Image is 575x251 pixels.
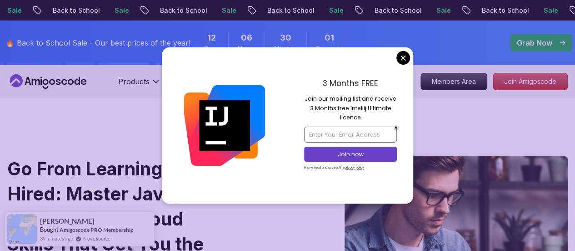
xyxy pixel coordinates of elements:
[204,44,219,53] span: Days
[107,6,136,15] p: Sale
[429,6,458,15] p: Sale
[118,76,150,87] p: Products
[241,31,252,44] span: 6 Hours
[215,6,244,15] p: Sale
[493,73,567,90] p: Join Amigoscode
[420,73,487,90] a: Members Area
[517,37,552,48] p: Grab Now
[7,214,37,244] img: provesource social proof notification image
[367,6,429,15] p: Back to School
[153,6,215,15] p: Back to School
[118,76,160,94] button: Products
[45,6,107,15] p: Back to School
[322,6,351,15] p: Sale
[40,235,73,242] span: 39 minutes ago
[475,6,536,15] p: Back to School
[316,44,343,53] span: Seconds
[40,226,59,233] span: Bought
[280,31,291,44] span: 30 Minutes
[325,31,334,44] span: 1 Seconds
[60,226,134,233] a: Amigoscode PRO Membership
[82,235,110,242] a: ProveSource
[260,6,322,15] p: Back to School
[40,217,95,225] span: [PERSON_NAME]
[536,6,565,15] p: Sale
[238,44,255,53] span: Hours
[207,31,216,44] span: 12 Days
[493,73,568,90] a: Join Amigoscode
[274,44,297,53] span: Minutes
[5,37,190,48] p: 🔥 Back to School Sale - Our best prices of the year!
